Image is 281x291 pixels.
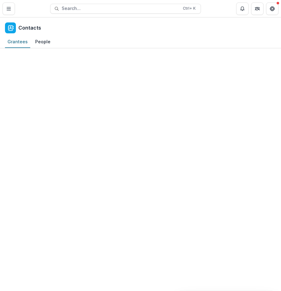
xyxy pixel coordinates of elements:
[33,36,53,48] a: People
[5,37,30,46] div: Grantees
[5,36,30,48] a: Grantees
[266,2,279,15] button: Get Help
[182,5,197,12] div: Ctrl + K
[251,2,264,15] button: Partners
[18,25,41,31] h2: Contacts
[2,2,15,15] button: Toggle Menu
[50,4,201,14] button: Search...
[236,2,249,15] button: Notifications
[33,37,53,46] div: People
[62,6,179,11] span: Search...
